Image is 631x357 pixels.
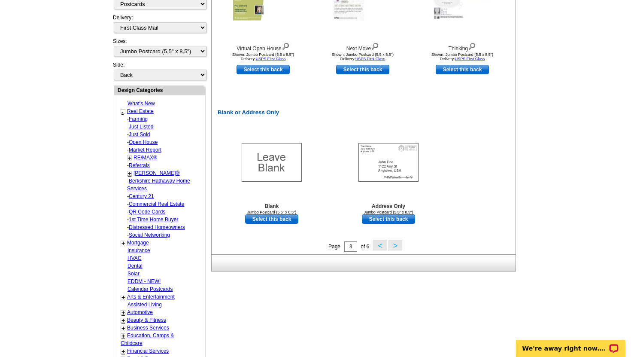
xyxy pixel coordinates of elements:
[129,224,185,230] a: Distressed Homeowners
[113,37,206,61] div: Sizes:
[355,57,385,61] a: USPS First Class
[127,255,141,261] a: HVAC
[121,131,204,138] div: -
[468,41,476,50] img: view design details
[129,124,153,130] a: Just Listed
[127,294,175,300] a: Arts & Entertainment
[415,52,510,61] div: Shown: Jumbo Postcard (5.5 x 8.5") Delivery:
[242,143,302,182] img: Blank Template
[129,209,165,215] a: QR Code Cards
[127,348,169,354] a: Financial Services
[245,214,298,224] a: use this design
[216,52,310,61] div: Shown: Jumbo Postcard (5.5 x 8.5") Delivery:
[133,155,157,161] a: RE/MAX®
[121,333,125,339] a: +
[436,65,489,74] a: use this design
[128,155,131,162] a: +
[129,131,150,137] a: Just Sold
[265,203,279,209] b: Blank
[127,286,173,292] a: Calendar Postcards
[213,109,517,116] h2: Blank or Address Only
[129,193,154,199] a: Century 21
[388,240,402,250] button: >
[256,57,286,61] a: USPS First Class
[121,108,124,115] a: -
[127,317,166,323] a: Beauty & Fitness
[361,244,369,250] span: of 6
[121,216,204,223] div: -
[455,57,485,61] a: USPS First Class
[121,192,204,200] div: -
[127,247,150,253] a: Insurance
[129,217,178,223] a: 1st Time Home Buyer
[127,309,153,315] a: Automotive
[121,333,174,346] a: Education, Camps & Childcare
[113,14,206,37] div: Delivery:
[315,52,410,61] div: Shown: Jumbo Postcard (5.5 x 8.5") Delivery:
[121,138,204,146] div: -
[373,240,387,250] button: <
[282,41,290,50] img: view design details
[224,210,319,214] div: Jumbo Postcard (5.5" x 8.5")
[336,65,389,74] a: use this design
[121,162,204,169] div: -
[127,325,169,331] a: Business Services
[127,108,154,114] a: Real Estate
[129,201,184,207] a: Commercial Real Estate
[127,178,190,192] a: Berkshire Hathaway Home Services
[127,240,149,246] a: Mortgage
[237,65,290,74] a: use this design
[362,214,415,224] a: use this design
[133,170,180,176] a: [PERSON_NAME]®
[371,41,379,50] img: view design details
[121,309,125,316] a: +
[129,116,148,122] a: Farming
[129,139,158,145] a: Open House
[121,348,125,355] a: +
[372,203,405,209] b: Address Only
[129,232,170,238] a: Social Networking
[127,271,140,277] a: Solar
[341,210,436,214] div: Jumbo Postcard (5.5" x 8.5")
[121,200,204,208] div: -
[121,317,125,324] a: +
[121,325,125,332] a: +
[121,208,204,216] div: -
[415,41,510,52] div: Thinking
[113,61,206,81] div: Side:
[114,86,205,94] div: Design Categories
[127,278,161,284] a: EDDM - NEW!
[121,294,125,301] a: +
[121,240,125,247] a: +
[127,263,143,269] a: Dental
[328,244,340,250] span: Page
[129,147,161,153] a: Market Report
[128,170,131,177] a: +
[127,302,162,308] a: Assisted Living
[129,162,150,168] a: Referrals
[510,330,631,357] iframe: LiveChat chat widget
[216,41,310,52] div: Virtual Open House
[121,123,204,131] div: -
[315,41,410,52] div: Next Move
[121,231,204,239] div: -
[121,115,204,123] div: -
[358,143,419,182] img: Addresses Only
[127,101,155,107] a: What's New
[121,177,204,192] div: -
[121,146,204,154] div: -
[121,223,204,231] div: -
